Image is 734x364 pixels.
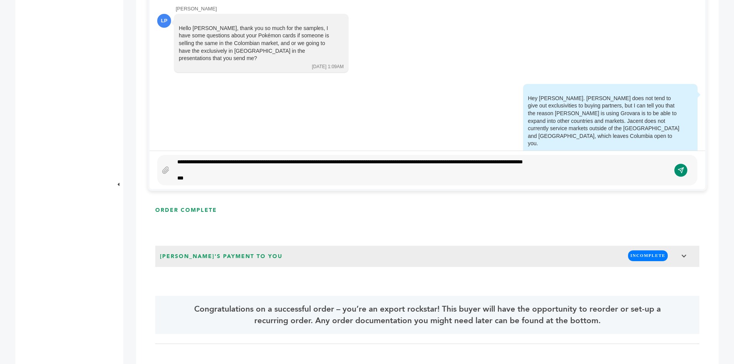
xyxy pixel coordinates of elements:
span: [PERSON_NAME]'s Payment to You [158,250,285,263]
div: LP [157,14,171,28]
span: INCOMPLETE [628,250,668,261]
div: Hello [PERSON_NAME], thank you so much for the samples, I have some questions about your Pokémon ... [179,25,333,62]
div: [DATE] 1:09AM [312,64,344,70]
span: Congratulations on a successful order – you’re an export rockstar! This buyer will have the oppor... [177,304,677,326]
div: Hey [PERSON_NAME]. [PERSON_NAME] does not tend to give out exclusivities to buying partners, but ... [528,95,682,163]
div: [PERSON_NAME] [176,5,697,12]
h3: ORDER COMPLETE [155,206,217,214]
